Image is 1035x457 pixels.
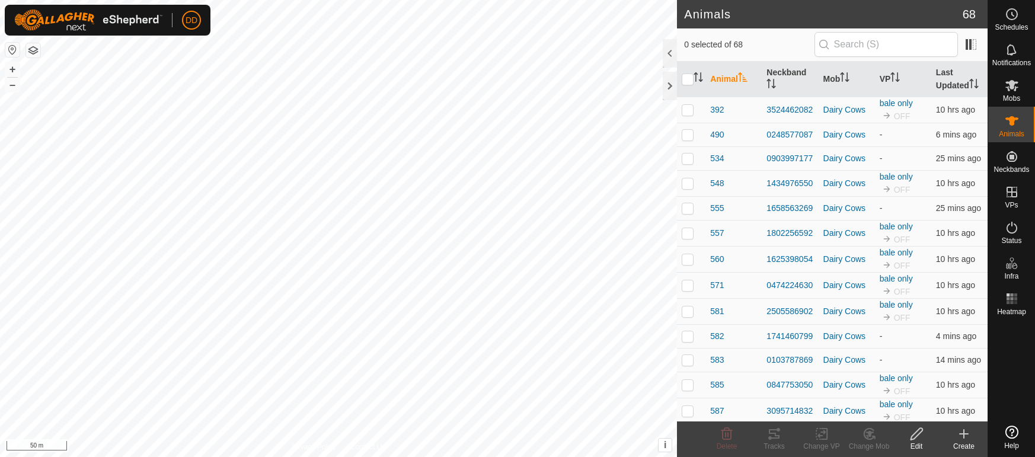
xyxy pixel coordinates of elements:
[766,330,813,343] div: 1741460799
[823,330,870,343] div: Dairy Cows
[882,412,892,421] img: to
[659,439,672,452] button: i
[936,380,975,389] span: 26 Sept 2025, 6:22 am
[969,81,979,90] p-sorticon: Activate to sort
[710,305,724,318] span: 581
[894,261,911,270] span: OFF
[940,441,988,452] div: Create
[766,177,813,190] div: 1434976550
[997,308,1026,315] span: Heatmap
[710,152,724,165] span: 534
[936,130,976,139] span: 26 Sept 2025, 4:20 pm
[710,177,724,190] span: 548
[882,312,892,322] img: to
[936,355,981,365] span: 26 Sept 2025, 4:11 pm
[880,355,883,365] app-display-virtual-paddock-transition: -
[14,9,162,31] img: Gallagher Logo
[766,152,813,165] div: 0903997177
[5,43,20,57] button: Reset Map
[694,74,703,84] p-sorticon: Activate to sort
[1003,95,1020,102] span: Mobs
[894,313,911,322] span: OFF
[875,62,931,97] th: VP
[894,185,911,194] span: OFF
[992,59,1031,66] span: Notifications
[705,62,762,97] th: Animal
[750,441,798,452] div: Tracks
[894,413,911,422] span: OFF
[882,234,892,244] img: to
[738,74,747,84] p-sorticon: Activate to sort
[710,279,724,292] span: 571
[823,405,870,417] div: Dairy Cows
[766,104,813,116] div: 3524462082
[5,78,20,92] button: –
[717,442,737,450] span: Delete
[931,62,988,97] th: Last Updated
[936,228,975,238] span: 26 Sept 2025, 6:21 am
[766,354,813,366] div: 0103787869
[710,253,724,266] span: 560
[819,62,875,97] th: Mob
[710,227,724,239] span: 557
[710,202,724,215] span: 555
[880,373,913,383] a: bale only
[823,152,870,165] div: Dairy Cows
[880,331,883,341] app-display-virtual-paddock-transition: -
[823,305,870,318] div: Dairy Cows
[186,14,197,27] span: DD
[845,441,893,452] div: Change Mob
[882,111,892,120] img: to
[936,331,976,341] span: 26 Sept 2025, 4:22 pm
[880,203,883,213] app-display-virtual-paddock-transition: -
[766,279,813,292] div: 0474224630
[292,442,336,452] a: Privacy Policy
[766,379,813,391] div: 0847753050
[1004,273,1018,280] span: Infra
[684,39,814,51] span: 0 selected of 68
[684,7,963,21] h2: Animals
[26,43,40,57] button: Map Layers
[963,5,976,23] span: 68
[880,274,913,283] a: bale only
[350,442,385,452] a: Contact Us
[823,379,870,391] div: Dairy Cows
[936,154,981,163] span: 26 Sept 2025, 4:01 pm
[988,421,1035,454] a: Help
[880,248,913,257] a: bale only
[880,400,913,409] a: bale only
[823,104,870,116] div: Dairy Cows
[882,286,892,296] img: to
[823,177,870,190] div: Dairy Cows
[766,305,813,318] div: 2505586902
[936,306,975,316] span: 26 Sept 2025, 6:22 am
[999,130,1024,138] span: Animals
[710,405,724,417] span: 587
[823,129,870,141] div: Dairy Cows
[936,105,975,114] span: 26 Sept 2025, 6:02 am
[766,227,813,239] div: 1802256592
[890,74,900,84] p-sorticon: Activate to sort
[882,260,892,270] img: to
[710,354,724,366] span: 583
[823,279,870,292] div: Dairy Cows
[994,166,1029,173] span: Neckbands
[823,354,870,366] div: Dairy Cows
[1001,237,1021,244] span: Status
[936,254,975,264] span: 26 Sept 2025, 6:22 am
[995,24,1028,31] span: Schedules
[766,81,776,90] p-sorticon: Activate to sort
[880,172,913,181] a: bale only
[766,405,813,417] div: 3095714832
[766,202,813,215] div: 1658563269
[762,62,818,97] th: Neckband
[880,130,883,139] app-display-virtual-paddock-transition: -
[823,227,870,239] div: Dairy Cows
[894,111,911,121] span: OFF
[766,129,813,141] div: 0248577087
[880,222,913,231] a: bale only
[710,104,724,116] span: 392
[894,386,911,396] span: OFF
[840,74,849,84] p-sorticon: Activate to sort
[893,441,940,452] div: Edit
